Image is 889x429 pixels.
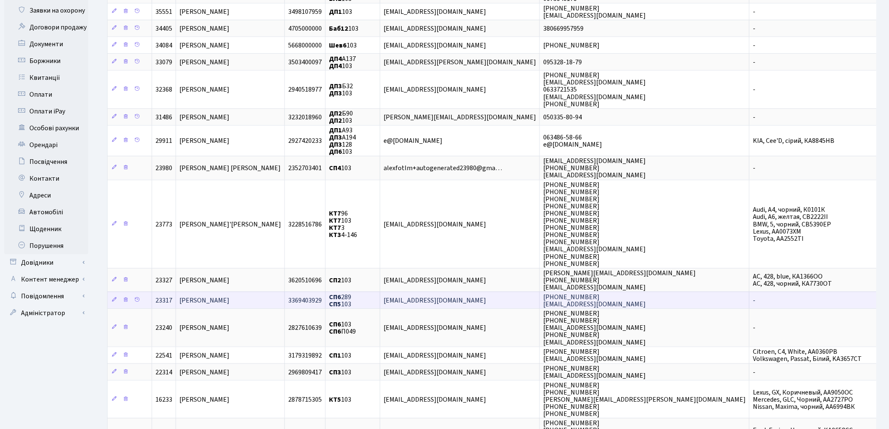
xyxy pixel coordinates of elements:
[288,137,322,146] span: 2927420233
[179,113,229,122] span: [PERSON_NAME]
[288,323,322,332] span: 2827610639
[329,147,342,156] b: ДП6
[288,85,322,95] span: 2940518977
[329,7,352,16] span: 103
[329,82,353,98] span: Б32 103
[179,7,229,16] span: [PERSON_NAME]
[329,116,342,125] b: ДП2
[4,305,88,321] a: Адміністратор
[329,223,341,232] b: КТ7
[4,2,88,19] a: Заявки на охорону
[384,24,486,33] span: [EMAIL_ADDRESS][DOMAIN_NAME]
[543,41,600,50] span: [PHONE_NUMBER]
[155,395,172,404] span: 16233
[329,216,341,225] b: КТ7
[4,137,88,153] a: Орендарі
[753,347,862,363] span: Citroen, C4, White, AA0360PB Volkswagen, Passat, Білий, KA3657CT
[753,163,755,173] span: -
[179,395,229,404] span: [PERSON_NAME]
[753,205,831,243] span: Audi, A4, чорний, К0101К Audi, А6, желтая, СВ2222ІІ BMW, 5, чорний, СВ5390ЕР Lexus, АА0073ХМ Toyo...
[753,85,755,95] span: -
[329,41,357,50] span: 103
[753,296,755,305] span: -
[543,4,646,20] span: [PHONE_NUMBER] [EMAIL_ADDRESS][DOMAIN_NAME]
[155,368,172,377] span: 22314
[329,133,342,142] b: ДП3
[753,113,755,122] span: -
[155,276,172,285] span: 23327
[4,153,88,170] a: Посвідчення
[543,133,602,149] span: 063486-58-66 e@[DOMAIN_NAME]
[288,351,322,360] span: 3179319892
[179,296,229,305] span: [PERSON_NAME]
[329,320,356,336] span: 103 П049
[753,41,755,50] span: -
[384,113,536,122] span: [PERSON_NAME][EMAIL_ADDRESS][DOMAIN_NAME]
[329,24,358,33] span: 103
[329,327,341,336] b: СП6
[384,41,486,50] span: [EMAIL_ADDRESS][DOMAIN_NAME]
[329,209,357,240] span: 96 103 3 4-146
[155,296,172,305] span: 23317
[753,7,755,16] span: -
[543,156,646,180] span: [EMAIL_ADDRESS][DOMAIN_NAME] [PHONE_NUMBER] [EMAIL_ADDRESS][DOMAIN_NAME]
[384,323,486,332] span: [EMAIL_ADDRESS][DOMAIN_NAME]
[155,351,172,360] span: 22541
[543,347,646,363] span: [PHONE_NUMBER] [EMAIL_ADDRESS][DOMAIN_NAME]
[155,323,172,332] span: 23240
[329,276,351,285] span: 103
[288,163,322,173] span: 2352703401
[179,58,229,67] span: [PERSON_NAME]
[329,395,351,404] span: 103
[329,54,342,63] b: ДП4
[543,180,646,268] span: [PHONE_NUMBER] [PHONE_NUMBER] [PHONE_NUMBER] [PHONE_NUMBER] [PHONE_NUMBER] [PHONE_NUMBER] [PHONE_...
[329,395,341,404] b: КТ5
[4,53,88,69] a: Боржники
[543,381,746,418] span: [PHONE_NUMBER] [PHONE_NUMBER] [PERSON_NAME][EMAIL_ADDRESS][PERSON_NAME][DOMAIN_NAME] [PHONE_NUMBE...
[155,58,172,67] span: 33079
[543,364,646,380] span: [PHONE_NUMBER] [EMAIL_ADDRESS][DOMAIN_NAME]
[155,7,172,16] span: 35551
[329,126,342,135] b: ДП1
[753,388,855,411] span: Lexus, GX, Коричневый, АА9050ОС Mercedes, GLC, Чорний, АА2727РО Nissan, Maxima, чорний, АА6994ВК
[4,170,88,187] a: Контакти
[329,320,341,329] b: СП6
[384,7,486,16] span: [EMAIL_ADDRESS][DOMAIN_NAME]
[179,220,281,229] span: [PERSON_NAME]'[PERSON_NAME]
[179,276,229,285] span: [PERSON_NAME]
[179,24,229,33] span: [PERSON_NAME]
[179,351,229,360] span: [PERSON_NAME]
[753,24,755,33] span: -
[543,113,582,122] span: 050335-80-94
[384,137,442,146] span: e@[DOMAIN_NAME]
[155,113,172,122] span: 31486
[329,109,342,118] b: ДП2
[384,395,486,404] span: [EMAIL_ADDRESS][DOMAIN_NAME]
[329,41,347,50] b: Шев6
[179,368,229,377] span: [PERSON_NAME]
[543,24,584,33] span: 380669957959
[288,296,322,305] span: 3369403929
[329,140,342,149] b: ДП3
[543,292,646,309] span: [PHONE_NUMBER] [EMAIL_ADDRESS][DOMAIN_NAME]
[288,24,322,33] span: 4705000000
[384,220,486,229] span: [EMAIL_ADDRESS][DOMAIN_NAME]
[288,58,322,67] span: 3503400097
[543,71,646,108] span: [PHONE_NUMBER] [EMAIL_ADDRESS][DOMAIN_NAME] 0633721535 [EMAIL_ADDRESS][DOMAIN_NAME] [PHONE_NUMBER]
[288,368,322,377] span: 2969809417
[179,323,229,332] span: [PERSON_NAME]
[329,126,356,156] span: А93 А194 128 103
[329,276,341,285] b: СП2
[543,58,582,67] span: 095328-18-79
[329,163,351,173] span: 103
[288,395,322,404] span: 2878715305
[384,368,486,377] span: [EMAIL_ADDRESS][DOMAIN_NAME]
[329,351,351,360] span: 103
[288,276,322,285] span: 3620510696
[4,103,88,120] a: Оплати iPay
[179,137,229,146] span: [PERSON_NAME]
[4,36,88,53] a: Документи
[288,220,322,229] span: 3228516786
[329,24,348,33] b: Баб12
[329,54,356,71] span: А137 103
